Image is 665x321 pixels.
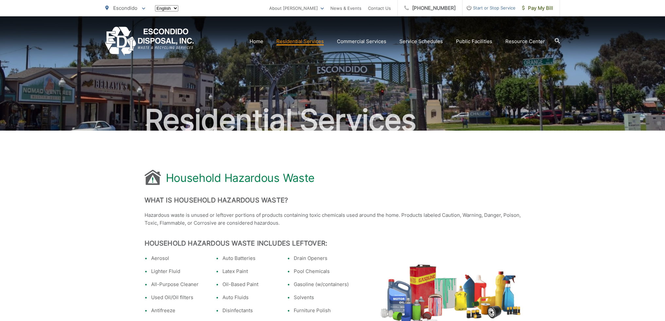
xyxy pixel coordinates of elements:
h2: Household Hazardous Waste Includes Leftover: [145,239,521,247]
a: About [PERSON_NAME] [269,4,324,12]
li: Lighter Fluid [151,267,206,275]
span: Pay My Bill [522,4,553,12]
a: News & Events [330,4,361,12]
a: Public Facilities [456,38,492,45]
li: Oil-Based Paint [222,281,277,288]
li: Used Oil/Oil filters [151,294,206,301]
a: Home [250,38,263,45]
h1: Household Hazardous Waste [166,171,315,185]
li: Pool Chemicals [294,267,349,275]
a: Commercial Services [337,38,386,45]
h2: Residential Services [105,104,560,136]
li: Drain Openers [294,254,349,262]
a: Residential Services [276,38,324,45]
li: Auto Batteries [222,254,277,262]
span: Escondido [113,5,137,11]
li: Antifreeze [151,307,206,314]
a: Service Schedules [399,38,443,45]
select: Select a language [155,5,178,11]
li: Latex Paint [222,267,277,275]
a: Contact Us [368,4,391,12]
a: EDCD logo. Return to the homepage. [105,27,194,56]
li: Furniture Polish [294,307,349,314]
li: Aerosol [151,254,206,262]
a: Resource Center [505,38,545,45]
p: Hazardous waste is unused or leftover portions of products containing toxic chemicals used around... [145,211,521,227]
li: Gasoline (w/containers) [294,281,349,288]
li: Auto Fluids [222,294,277,301]
h2: What is Household Hazardous Waste? [145,196,521,204]
li: All-Purpose Cleaner [151,281,206,288]
li: Solvents [294,294,349,301]
li: Disinfectants [222,307,277,314]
